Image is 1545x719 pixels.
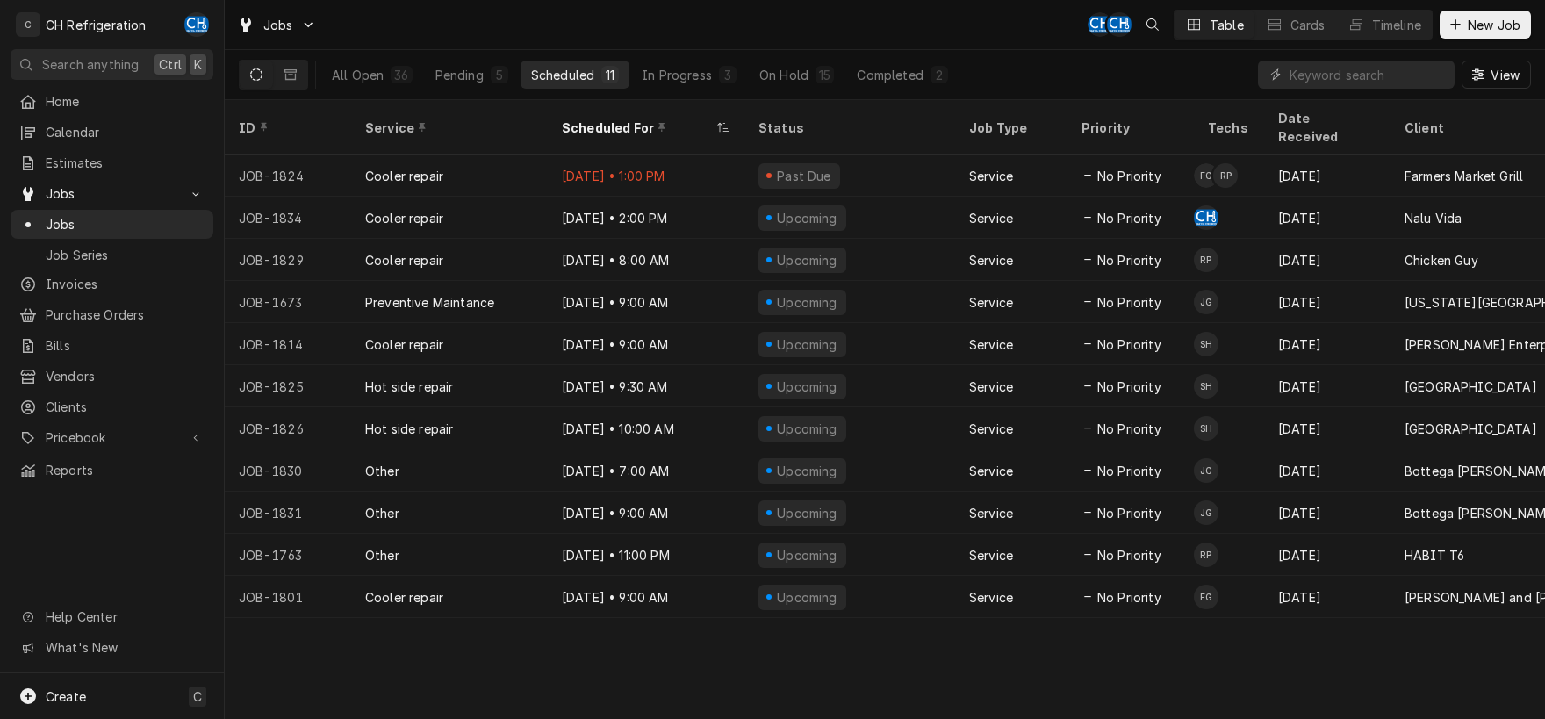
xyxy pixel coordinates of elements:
[365,335,443,354] div: Cooler repair
[1278,109,1373,146] div: Date Received
[11,633,213,662] a: Go to What's New
[184,12,209,37] div: CH
[1264,407,1390,449] div: [DATE]
[1088,12,1112,37] div: Chris Hiraga's Avatar
[969,209,1013,227] div: Service
[775,293,840,312] div: Upcoming
[1194,585,1218,609] div: FG
[819,66,830,84] div: 15
[1405,167,1523,185] div: Farmers Market Grill
[758,119,938,137] div: Status
[225,155,351,197] div: JOB-1824
[1139,11,1167,39] button: Open search
[548,239,744,281] div: [DATE] • 8:00 AM
[548,576,744,618] div: [DATE] • 9:00 AM
[46,123,205,141] span: Calendar
[1194,458,1218,483] div: JG
[225,281,351,323] div: JOB-1673
[1487,66,1523,84] span: View
[642,66,712,84] div: In Progress
[1264,492,1390,534] div: [DATE]
[605,66,615,84] div: 11
[11,49,213,80] button: Search anythingCtrlK
[1264,449,1390,492] div: [DATE]
[194,55,202,74] span: K
[46,215,205,234] span: Jobs
[969,119,1053,137] div: Job Type
[1097,209,1161,227] span: No Priority
[969,588,1013,607] div: Service
[1194,458,1218,483] div: Josh Galindo's Avatar
[1097,588,1161,607] span: No Priority
[775,167,834,185] div: Past Due
[1194,585,1218,609] div: Fred Gonzalez's Avatar
[562,119,713,137] div: Scheduled For
[1097,167,1161,185] span: No Priority
[1264,155,1390,197] div: [DATE]
[969,420,1013,438] div: Service
[225,576,351,618] div: JOB-1801
[1194,374,1218,399] div: Steven Hiraga's Avatar
[11,362,213,391] a: Vendors
[11,300,213,329] a: Purchase Orders
[969,167,1013,185] div: Service
[1194,500,1218,525] div: Josh Galindo's Avatar
[184,12,209,37] div: Chris Hiraga's Avatar
[775,462,840,480] div: Upcoming
[857,66,923,84] div: Completed
[1264,576,1390,618] div: [DATE]
[1462,61,1531,89] button: View
[46,154,205,172] span: Estimates
[11,179,213,208] a: Go to Jobs
[225,239,351,281] div: JOB-1829
[159,55,182,74] span: Ctrl
[775,420,840,438] div: Upcoming
[365,588,443,607] div: Cooler repair
[1213,163,1238,188] div: RP
[1194,543,1218,567] div: Ruben Perez's Avatar
[1464,16,1524,34] span: New Job
[11,456,213,485] a: Reports
[1213,163,1238,188] div: Ruben Perez's Avatar
[1107,12,1132,37] div: Chris Hiraga's Avatar
[1405,420,1537,438] div: [GEOGRAPHIC_DATA]
[1194,248,1218,272] div: Ruben Perez's Avatar
[1194,290,1218,314] div: Josh Galindo's Avatar
[775,377,840,396] div: Upcoming
[42,55,139,74] span: Search anything
[548,449,744,492] div: [DATE] • 7:00 AM
[365,420,453,438] div: Hot side repair
[548,492,744,534] div: [DATE] • 9:00 AM
[969,377,1013,396] div: Service
[969,546,1013,564] div: Service
[1088,12,1112,37] div: CH
[548,281,744,323] div: [DATE] • 9:00 AM
[548,323,744,365] div: [DATE] • 9:00 AM
[969,293,1013,312] div: Service
[1264,365,1390,407] div: [DATE]
[969,504,1013,522] div: Service
[11,270,213,298] a: Invoices
[1194,416,1218,441] div: SH
[1290,16,1326,34] div: Cards
[1194,163,1218,188] div: FG
[46,608,203,626] span: Help Center
[1405,377,1537,396] div: [GEOGRAPHIC_DATA]
[775,588,840,607] div: Upcoming
[263,16,293,34] span: Jobs
[16,12,40,37] div: C
[365,462,399,480] div: Other
[239,119,334,137] div: ID
[365,251,443,270] div: Cooler repair
[548,534,744,576] div: [DATE] • 11:00 PM
[46,689,86,704] span: Create
[548,197,744,239] div: [DATE] • 2:00 PM
[1194,290,1218,314] div: JG
[775,546,840,564] div: Upcoming
[494,66,505,84] div: 5
[1097,335,1161,354] span: No Priority
[1097,293,1161,312] span: No Priority
[46,16,147,34] div: CH Refrigeration
[1194,416,1218,441] div: Steven Hiraga's Avatar
[775,335,840,354] div: Upcoming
